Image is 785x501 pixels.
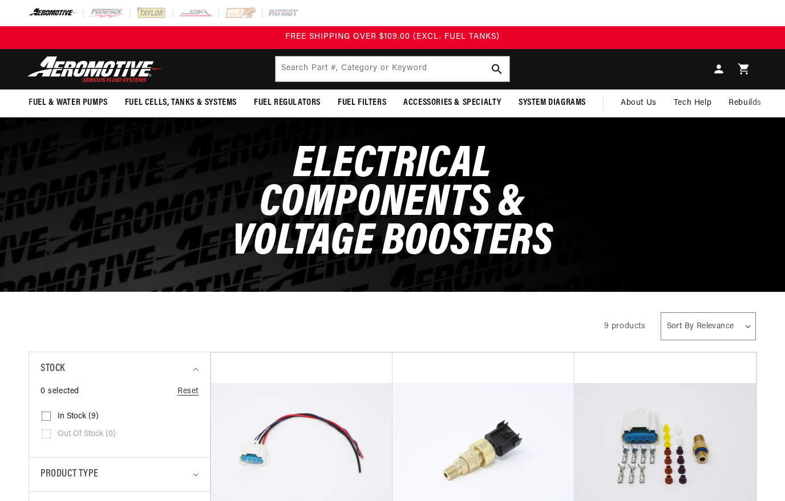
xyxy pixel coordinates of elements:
[41,466,98,483] span: Product type
[254,97,321,109] span: Fuel Regulators
[41,361,65,377] span: Stock
[604,322,646,331] span: 9 products
[25,56,167,83] img: Aeromotive
[720,89,770,117] summary: Rebuilds
[285,32,500,41] span: FREE SHIPPING OVER $109.00 (EXCL. FUEL TANKS)
[395,89,510,116] summary: Accessories & Specialty
[41,385,79,398] span: 0 selected
[20,89,116,116] summary: Fuel & Water Pumps
[245,89,329,116] summary: Fuel Regulators
[29,97,108,109] span: Fuel & Water Pumps
[41,352,199,386] summary: Stock (0 selected)
[338,97,386,109] span: Fuel Filters
[519,97,586,109] span: System Diagrams
[177,385,199,398] a: Reset
[612,89,665,117] a: About Us
[58,429,116,439] span: Out of stock (0)
[484,56,509,82] button: Search Part #, Category or Keyword
[41,458,199,491] summary: Product type (0 selected)
[276,56,509,82] input: Search Part #, Category or Keyword
[510,89,594,116] summary: System Diagrams
[232,142,553,266] span: Electrical Components & Voltage Boosters
[329,89,395,116] summary: Fuel Filters
[116,89,245,116] summary: Fuel Cells, Tanks & Systems
[665,89,720,117] summary: Tech Help
[674,97,711,109] span: Tech Help
[621,99,657,107] span: About Us
[729,97,762,109] span: Rebuilds
[403,97,501,109] span: Accessories & Specialty
[125,97,237,109] span: Fuel Cells, Tanks & Systems
[58,412,99,422] span: In stock (9)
